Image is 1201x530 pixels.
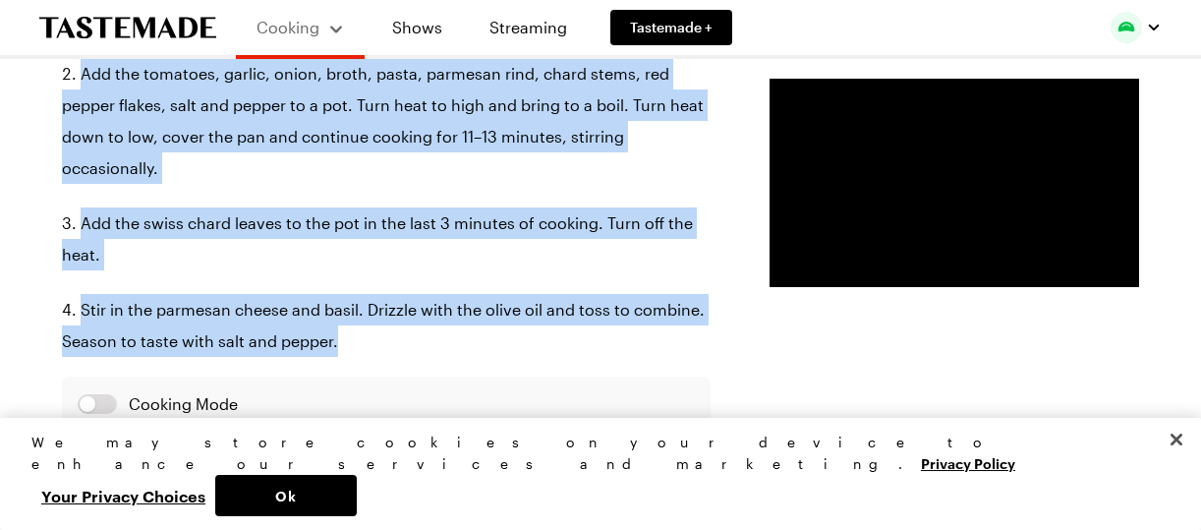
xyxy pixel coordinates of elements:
[31,475,215,516] button: Your Privacy Choices
[129,392,695,416] span: Cooking Mode
[770,79,1139,287] video-js: Video Player
[215,475,357,516] button: Ok
[1111,12,1162,43] button: Profile picture
[630,18,713,37] span: Tastemade +
[129,416,695,432] span: (keep screen active)
[31,432,1153,475] div: We may store cookies on your device to enhance our services and marketing.
[610,10,732,45] a: Tastemade +
[62,58,711,184] li: Add the tomatoes, garlic, onion, broth, pasta, parmesan rind, chard stems, red pepper flakes, sal...
[256,8,345,47] button: Cooking
[1155,418,1198,461] button: Close
[62,207,711,270] li: Add the swiss chard leaves to the pot in the last 3 minutes of cooking. Turn off the heat.
[39,17,216,39] a: To Tastemade Home Page
[62,294,711,357] li: Stir in the parmesan cheese and basil. Drizzle with the olive oil and toss to combine. Season to ...
[31,432,1153,516] div: Privacy
[1111,12,1142,43] img: Profile picture
[257,18,319,36] span: Cooking
[921,453,1015,472] a: More information about your privacy, opens in a new tab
